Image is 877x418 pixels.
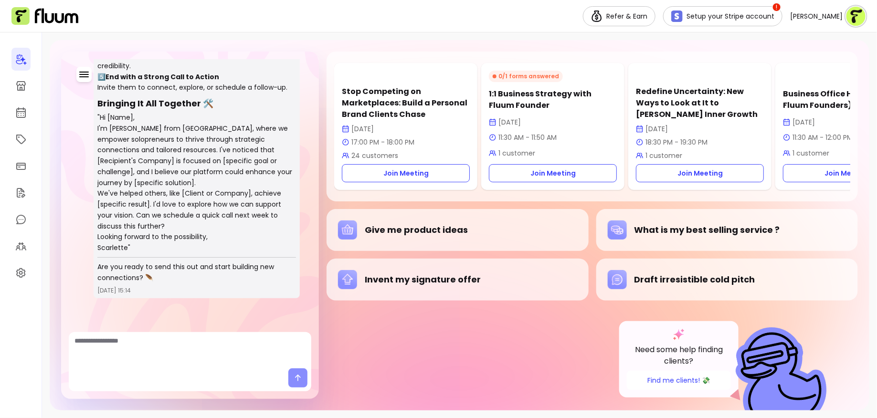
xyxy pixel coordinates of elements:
[97,261,296,283] p: Are you ready to send this out and start building new connections? 🪶
[106,72,219,82] strong: End with a Strong Call to Action
[663,6,782,26] a: Setup your Stripe account
[97,231,296,253] p: Looking forward to the possibility, Scarlette"
[342,164,470,182] a: Join Meeting
[338,270,577,289] div: Invent my signature offer
[97,188,296,231] p: We've helped others, like [Client or Company], achieve [specific result]. I'd love to explore how...
[489,117,617,127] p: [DATE]
[11,48,31,71] a: Home
[97,112,296,123] p: "Hi [Name],
[342,137,470,147] p: 17:00 PM - 18:00 PM
[627,371,731,390] button: Find me clients! 💸
[11,74,31,97] a: Storefront
[772,2,782,12] span: !
[11,208,31,231] a: My Messages
[673,329,685,340] img: AI Co-Founder gradient star
[608,270,846,289] div: Draft irresistible cold pitch
[636,86,764,120] p: Redefine Uncertainty: New Ways to Look at It to [PERSON_NAME] Inner Growth
[338,220,357,240] img: Give me product ideas
[636,137,764,147] p: 18:30 PM - 19:30 PM
[790,11,843,21] span: [PERSON_NAME]
[97,287,296,294] p: [DATE] 15:14
[489,88,617,111] p: 1:1 Business Strategy with Fluum Founder
[608,220,846,240] div: What is my best selling service ?
[11,128,31,151] a: Offerings
[97,123,296,188] p: I'm [PERSON_NAME] from [GEOGRAPHIC_DATA], where we empower solopreneurs to thrive through strateg...
[636,151,764,160] p: 1 customer
[627,344,731,367] p: Need some help finding clients?
[846,7,866,26] img: avatar
[342,86,470,120] p: Stop Competing on Marketplaces: Build a Personal Brand Clients Chase
[11,155,31,178] a: Sales
[342,124,470,134] p: [DATE]
[636,124,764,134] p: [DATE]
[608,270,627,289] img: Draft irresistible cold pitch
[489,164,617,182] a: Join Meeting
[97,72,296,94] p: 5️⃣ Invite them to connect, explore, or schedule a follow-up.
[74,336,306,365] textarea: Ask me anything...
[671,10,683,22] img: Stripe Icon
[489,71,563,82] div: 0 / 1 forms answered
[489,133,617,142] p: 11:30 AM - 11:50 AM
[338,270,357,289] img: Invent my signature offer
[11,181,31,204] a: Forms
[636,164,764,182] a: Join Meeting
[97,97,296,110] h3: Bringing It All Together 🛠️
[790,7,866,26] button: avatar[PERSON_NAME]
[11,7,78,25] img: Fluum Logo
[342,151,470,160] p: 24 customers
[11,235,31,258] a: Clients
[11,261,31,284] a: Settings
[608,220,627,240] img: What is my best selling service ?
[583,6,655,26] a: Refer & Earn
[11,101,31,124] a: Calendar
[338,220,577,240] div: Give me product ideas
[489,148,617,158] p: 1 customer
